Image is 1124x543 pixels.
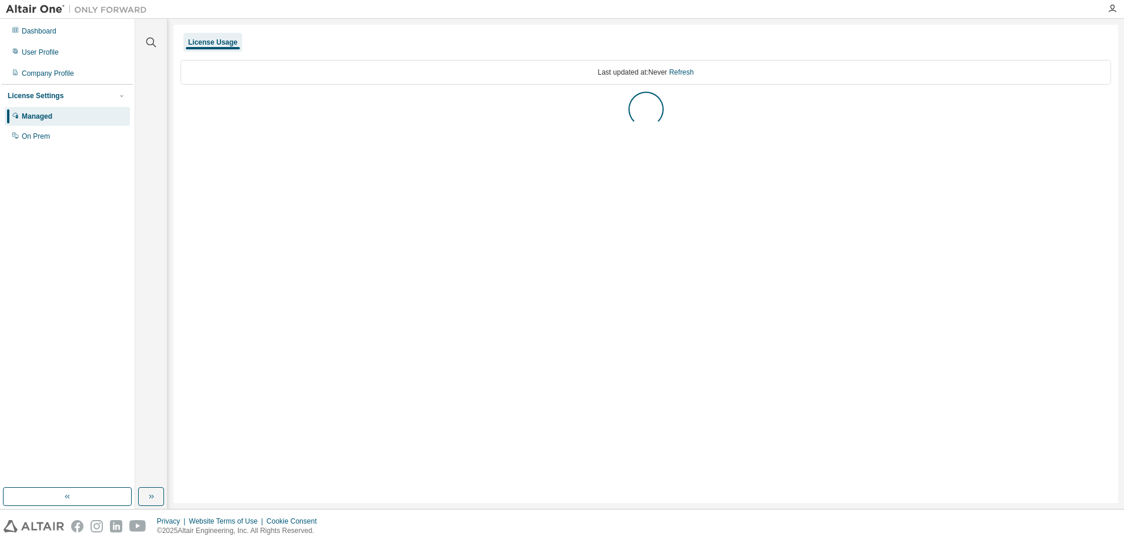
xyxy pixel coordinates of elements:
div: Managed [22,112,52,121]
div: On Prem [22,132,50,141]
img: Altair One [6,4,153,15]
div: Cookie Consent [266,517,323,526]
img: linkedin.svg [110,520,122,532]
img: instagram.svg [91,520,103,532]
p: © 2025 Altair Engineering, Inc. All Rights Reserved. [157,526,324,536]
div: Company Profile [22,69,74,78]
div: Last updated at: Never [180,60,1111,85]
div: License Settings [8,91,63,100]
div: License Usage [188,38,237,47]
img: youtube.svg [129,520,146,532]
div: Dashboard [22,26,56,36]
img: facebook.svg [71,520,83,532]
img: altair_logo.svg [4,520,64,532]
a: Refresh [669,68,694,76]
div: Website Terms of Use [189,517,266,526]
div: User Profile [22,48,59,57]
div: Privacy [157,517,189,526]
